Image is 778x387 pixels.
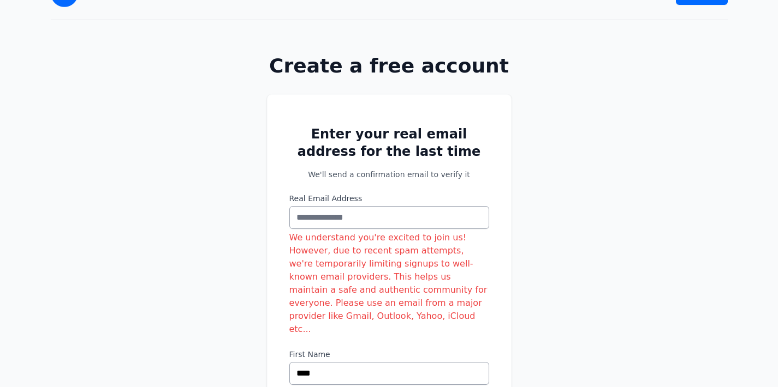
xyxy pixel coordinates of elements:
[289,349,489,360] label: First Name
[232,55,547,77] h1: Create a free account
[289,193,489,204] label: Real Email Address
[289,169,489,180] p: We'll send a confirmation email to verify it
[289,231,489,336] div: We understand you're excited to join us! However, due to recent spam attempts, we're temporarily ...
[289,125,489,160] h2: Enter your real email address for the last time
